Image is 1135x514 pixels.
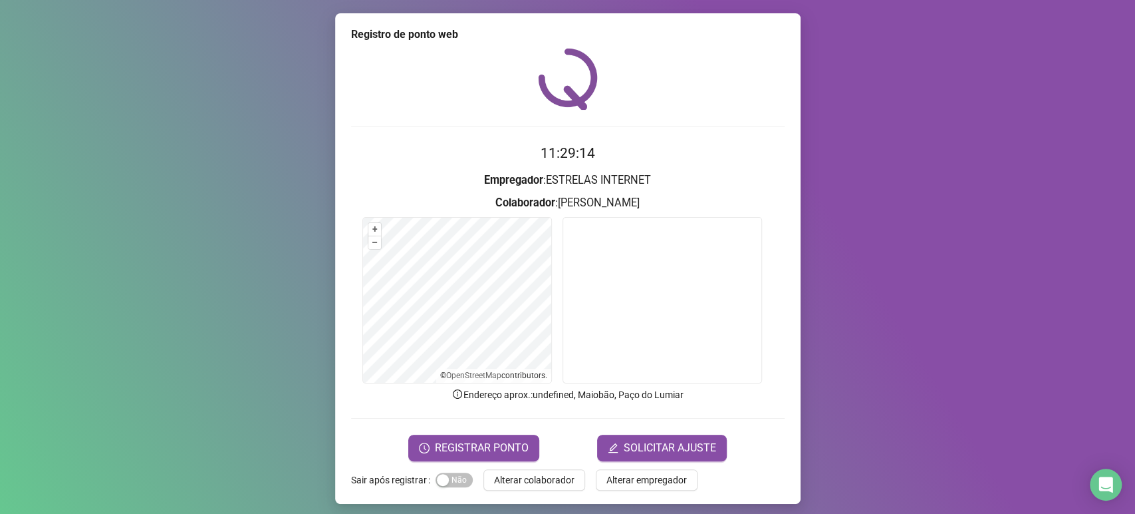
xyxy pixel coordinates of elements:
button: Alterar empregador [596,469,697,491]
span: edit [608,443,618,453]
div: Open Intercom Messenger [1090,469,1122,501]
button: REGISTRAR PONTO [408,435,539,461]
span: REGISTRAR PONTO [435,440,529,456]
label: Sair após registrar [351,469,436,491]
button: Alterar colaborador [483,469,585,491]
button: + [368,223,381,236]
img: QRPoint [538,48,598,110]
span: Alterar empregador [606,473,687,487]
span: Alterar colaborador [494,473,574,487]
div: Registro de ponto web [351,27,785,43]
time: 11:29:14 [541,145,595,161]
span: clock-circle [419,443,430,453]
p: Endereço aprox. : undefined, Maiobão, Paço do Lumiar [351,387,785,402]
li: © contributors. [440,371,547,380]
span: SOLICITAR AJUSTE [624,440,716,456]
strong: Colaborador [495,196,555,209]
h3: : [PERSON_NAME] [351,194,785,212]
h3: : ESTRELAS INTERNET [351,172,785,189]
strong: Empregador [484,174,543,186]
a: OpenStreetMap [446,371,501,380]
span: info-circle [451,388,463,400]
button: – [368,236,381,249]
button: editSOLICITAR AJUSTE [597,435,727,461]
